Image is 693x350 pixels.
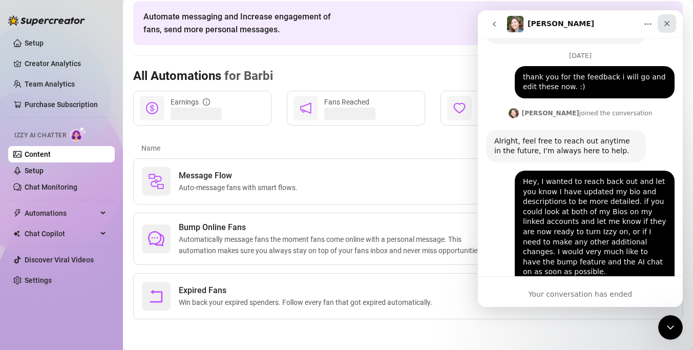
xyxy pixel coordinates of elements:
[179,221,497,234] span: Bump Online Fans
[25,80,75,88] a: Team Analytics
[25,167,44,175] a: Setup
[221,69,273,83] span: for Barbi
[179,182,302,193] span: Auto-message fans with smart flows.
[25,183,77,191] a: Chat Monitoring
[25,100,98,109] a: Purchase Subscription
[453,102,466,114] span: heart
[324,98,369,106] span: Fans Reached
[148,288,164,304] span: rollback
[70,127,86,141] img: AI Chatter
[133,68,273,85] h3: All Automations
[179,170,302,182] span: Message Flow
[141,142,497,154] article: Name
[658,315,683,340] iframe: Intercom live chat
[13,209,22,217] span: thunderbolt
[25,55,107,72] a: Creator Analytics
[148,231,164,247] span: comment
[143,10,341,36] span: Automate messaging and Increase engagement of fans, send more personal messages.
[171,96,210,108] div: Earnings
[148,173,164,190] img: svg%3e
[179,297,436,308] span: Win back your expired spenders. Follow every fan that got expired automatically.
[25,150,51,158] a: Content
[25,205,97,221] span: Automations
[25,225,97,242] span: Chat Copilot
[25,39,44,47] a: Setup
[14,131,66,140] span: Izzy AI Chatter
[179,284,436,297] span: Expired Fans
[25,276,52,284] a: Settings
[25,256,94,264] a: Discover Viral Videos
[8,15,85,26] img: logo-BBDzfeDw.svg
[478,10,683,307] iframe: Intercom live chat
[13,230,20,237] img: Chat Copilot
[300,102,312,114] span: notification
[146,102,158,114] span: dollar
[203,98,210,106] span: info-circle
[179,234,497,256] span: Automatically message fans the moment fans come online with a personal message. This automation m...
